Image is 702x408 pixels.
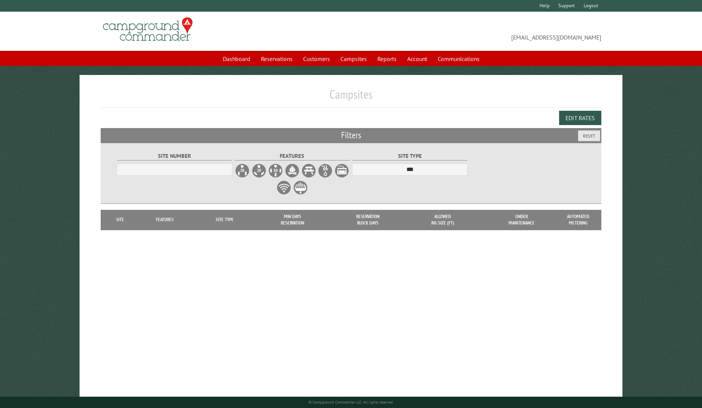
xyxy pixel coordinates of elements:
a: Campsites [336,52,371,66]
button: Reset [578,130,600,141]
label: Firepit [285,163,300,178]
h1: Campsites [101,87,601,108]
a: Dashboard [218,52,255,66]
small: © Campground Commander LLC. All rights reserved. [308,400,394,405]
h2: Filters [101,128,601,142]
label: Sewer Hookup [334,163,349,178]
th: Site [104,210,135,230]
label: Site Type [352,152,467,160]
label: 30A Electrical Hookup [251,163,267,178]
label: Site Number [117,152,232,160]
th: Allowed Rig Size (ft) [406,210,480,230]
label: Water Hookup [318,163,333,178]
a: Reservations [256,52,297,66]
label: Grill [293,180,308,195]
button: Edit Rates [559,111,601,125]
img: Campground Commander [101,15,195,44]
a: Communications [433,52,484,66]
th: Automated metering [563,210,593,230]
a: Account [403,52,432,66]
label: Features [235,152,350,160]
th: Min Days Reservation [255,210,330,230]
a: Reports [373,52,401,66]
label: Picnic Table [301,163,316,178]
th: Reservation Block Days [330,210,406,230]
label: WiFi Service [276,180,291,195]
th: Features [135,210,195,230]
th: Site Type [195,210,255,230]
a: Customers [299,52,334,66]
label: 20A Electrical Hookup [235,163,250,178]
span: [EMAIL_ADDRESS][DOMAIN_NAME] [351,21,601,42]
label: 50A Electrical Hookup [268,163,283,178]
th: Under Maintenance [480,210,563,230]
